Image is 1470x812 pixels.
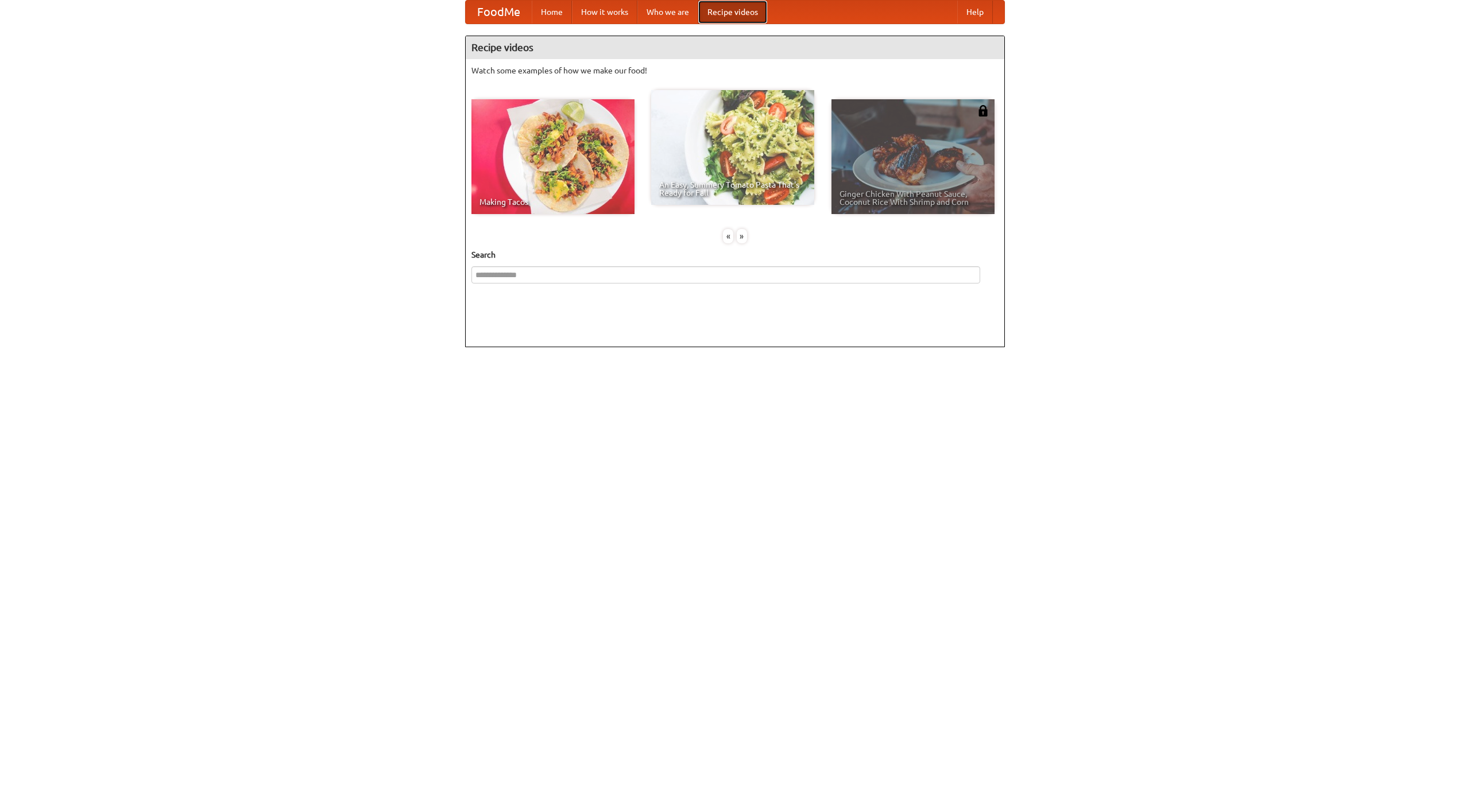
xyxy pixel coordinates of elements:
a: Home [532,1,572,24]
a: Help [957,1,993,24]
span: An Easy, Summery Tomato Pasta That's Ready for Fall [659,181,806,197]
a: An Easy, Summery Tomato Pasta That's Ready for Fall [651,90,814,205]
div: » [737,229,747,243]
p: Watch some examples of how we make our food! [471,65,999,76]
a: Making Tacos [471,99,635,214]
h5: Search [471,249,999,261]
a: How it works [572,1,637,24]
img: 483408.png [977,105,989,116]
a: Recipe videos [698,1,767,24]
a: Who we are [637,1,698,24]
div: « [723,229,733,243]
a: FoodMe [466,1,532,24]
h4: Recipe videos [466,36,1004,59]
span: Making Tacos [479,198,626,206]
